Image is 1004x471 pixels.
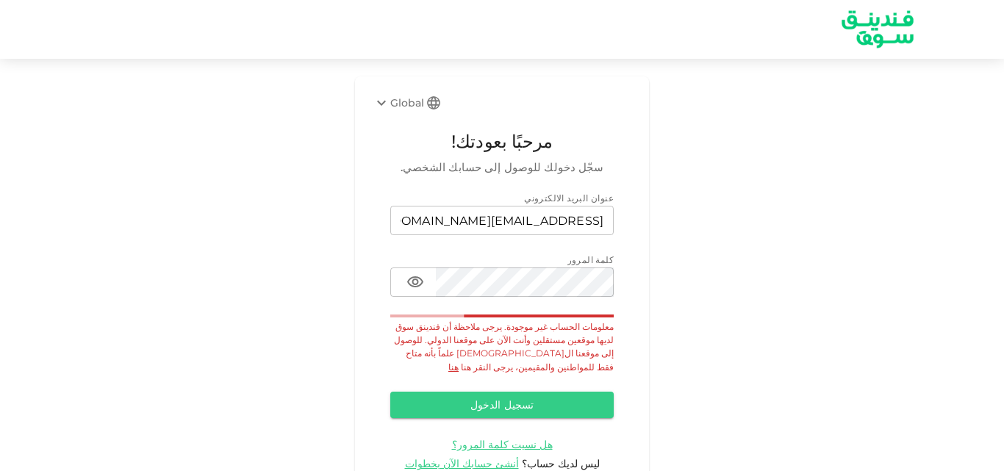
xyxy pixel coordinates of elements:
[448,362,459,373] a: هنا
[394,321,614,373] span: معلومات الحساب غير موجودة. يرجى ملاحظة أن فندينق سوق لديها موقعين مستقلين وأنت الآن على موقعنا ال...
[522,457,600,470] span: ليس لديك حساب؟
[822,1,933,57] img: logo
[390,206,614,235] input: email
[524,193,614,204] span: عنوان البريد الالكتروني
[452,438,553,451] span: هل نسيت كلمة المرور؟
[567,254,614,265] span: كلمة المرور
[436,267,614,297] input: password
[834,1,921,57] a: logo
[390,159,614,176] span: سجّل دخولك للوصول إلى حسابك الشخصي.
[390,392,614,418] button: تسجيل الدخول
[452,437,553,451] a: هل نسيت كلمة المرور؟
[390,128,614,156] span: مرحبًا بعودتك!
[373,94,424,112] div: Global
